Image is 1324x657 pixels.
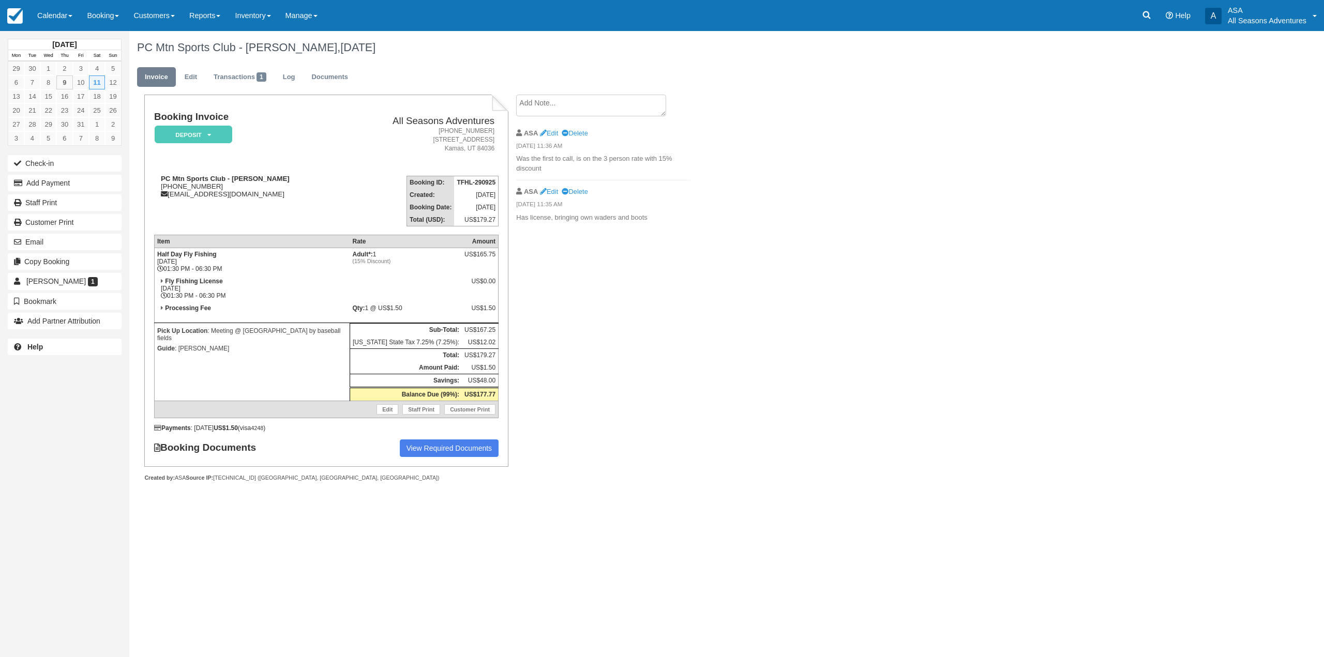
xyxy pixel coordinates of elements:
[154,424,191,432] strong: Payments
[444,404,495,415] a: Customer Print
[462,336,499,349] td: US$12.02
[105,117,121,131] a: 2
[56,75,72,89] a: 9
[562,188,588,195] a: Delete
[350,349,462,362] th: Total:
[464,391,495,398] strong: US$177.77
[214,424,238,432] strong: US$1.50
[8,50,24,62] th: Mon
[177,67,205,87] a: Edit
[8,253,122,270] button: Copy Booking
[352,304,365,312] strong: Qty
[73,89,89,103] a: 17
[377,404,398,415] a: Edit
[24,89,40,103] a: 14
[154,112,344,123] h1: Booking Invoice
[56,117,72,131] a: 30
[105,103,121,117] a: 26
[462,235,499,248] th: Amount
[157,251,217,258] strong: Half Day Fly Fishing
[89,89,105,103] a: 18
[350,388,462,401] th: Balance Due (99%):
[540,129,558,137] a: Edit
[40,103,56,117] a: 22
[24,131,40,145] a: 4
[524,188,538,195] strong: ASA
[350,235,462,248] th: Rate
[144,475,175,481] strong: Created by:
[350,302,462,323] td: 1 @ US$1.50
[27,343,43,351] b: Help
[407,201,455,213] th: Booking Date:
[26,277,86,285] span: [PERSON_NAME]
[454,201,498,213] td: [DATE]
[89,103,105,117] a: 25
[73,131,89,145] a: 7
[8,117,24,131] a: 27
[407,213,455,226] th: Total (USD):
[40,75,56,89] a: 8
[105,62,121,75] a: 5
[105,89,121,103] a: 19
[516,154,690,173] p: Was the first to call, is on the 3 person rate with 15% discount
[562,129,588,137] a: Delete
[40,62,56,75] a: 1
[56,131,72,145] a: 6
[352,258,459,264] em: (15% Discount)
[8,234,122,250] button: Email
[275,67,303,87] a: Log
[462,349,499,362] td: US$179.27
[40,89,56,103] a: 15
[165,304,211,312] strong: Processing Fee
[89,131,105,145] a: 8
[8,273,122,289] a: [PERSON_NAME] 1
[105,50,121,62] th: Sun
[154,424,499,432] div: : [DATE] (visa )
[8,62,24,75] a: 29
[88,277,98,286] span: 1
[154,275,350,302] td: [DATE] 01:30 PM - 06:30 PM
[8,194,122,211] a: Staff Print
[352,251,372,258] strong: Adult*
[73,117,89,131] a: 31
[407,176,455,189] th: Booking ID:
[40,117,56,131] a: 29
[105,75,121,89] a: 12
[348,116,494,127] h2: All Seasons Adventures
[1175,11,1191,20] span: Help
[73,50,89,62] th: Fri
[348,127,494,153] address: [PHONE_NUMBER] [STREET_ADDRESS] Kamas, UT 84036
[1228,5,1306,16] p: ASA
[1166,12,1173,19] i: Help
[24,103,40,117] a: 21
[516,213,690,223] p: Has license, bringing own waders and boots
[1205,8,1222,24] div: A
[454,213,498,226] td: US$179.27
[154,235,350,248] th: Item
[304,67,356,87] a: Documents
[540,188,558,195] a: Edit
[8,214,122,231] a: Customer Print
[73,62,89,75] a: 3
[8,89,24,103] a: 13
[464,304,495,320] div: US$1.50
[462,361,499,374] td: US$1.50
[89,50,105,62] th: Sat
[56,50,72,62] th: Thu
[516,200,690,211] em: [DATE] 11:35 AM
[89,117,105,131] a: 1
[454,189,498,201] td: [DATE]
[144,474,508,482] div: ASA [TECHNICAL_ID] ([GEOGRAPHIC_DATA], [GEOGRAPHIC_DATA], [GEOGRAPHIC_DATA])
[407,189,455,201] th: Created:
[8,155,122,172] button: Check-in
[462,374,499,388] td: US$48.00
[402,404,440,415] a: Staff Print
[464,251,495,266] div: US$165.75
[40,50,56,62] th: Wed
[462,324,499,337] td: US$167.25
[8,293,122,310] button: Bookmark
[7,8,23,24] img: checkfront-main-nav-mini-logo.png
[464,278,495,293] div: US$0.00
[400,439,499,457] a: View Required Documents
[89,75,105,89] a: 11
